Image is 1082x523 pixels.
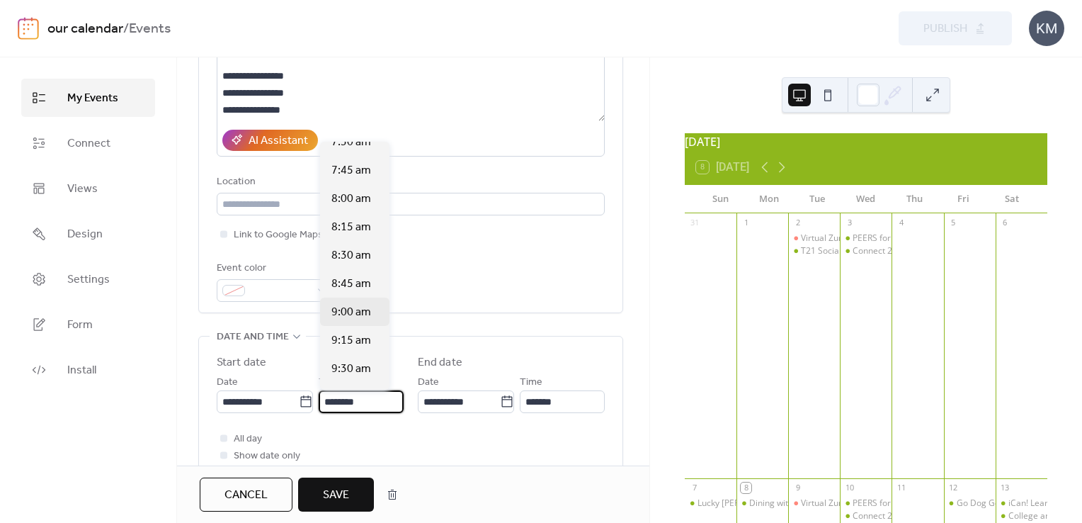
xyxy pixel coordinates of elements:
[944,497,996,510] div: Go Dog Go! | Ve Perro Ve!
[200,478,292,512] button: Cancel
[853,232,1064,244] div: PEERS for Adults ages [DEMOGRAPHIC_DATA] and up
[331,247,371,264] span: 8:30 am
[331,134,371,151] span: 7:30 am
[67,135,110,152] span: Connect
[67,317,93,334] span: Form
[749,497,1049,510] div: Dining with Distinction: Fine Dining Classes and Social Skills for Young Adults
[939,185,988,213] div: Fri
[736,497,788,510] div: Dining with Distinction: Fine Dining Classes and Social Skills for Young Adults
[67,90,118,107] span: My Events
[129,16,171,43] b: Events
[331,389,371,406] span: 9:45 am
[744,185,793,213] div: Mon
[853,497,1064,510] div: PEERS for Adults ages [DEMOGRAPHIC_DATA] and up
[792,218,803,228] div: 2
[21,169,155,208] a: Views
[890,185,939,213] div: Thu
[844,218,855,228] div: 3
[840,497,892,510] div: PEERS for Adults ages 18 and up
[793,185,842,213] div: Tue
[996,497,1047,510] div: iCan! Learn 2025-2026
[21,124,155,162] a: Connect
[18,17,39,40] img: logo
[21,215,155,253] a: Design
[21,260,155,298] a: Settings
[996,510,1047,522] div: College and Career Prep - 2025-2026
[331,191,371,208] span: 8:00 am
[234,448,300,465] span: Show date only
[418,374,439,391] span: Date
[689,483,700,493] div: 7
[234,465,295,482] span: Hide end time
[792,483,803,493] div: 9
[685,497,736,510] div: Lucky Littles and Young Explorers - Orange County Regional History Center
[331,332,371,349] span: 9:15 am
[741,218,751,228] div: 1
[331,276,371,293] span: 8:45 am
[788,245,840,257] div: T21 Social Network (members 18+) September 2025
[840,232,892,244] div: PEERS for Adults ages 18 and up
[948,483,959,493] div: 12
[234,431,262,448] span: All day
[801,497,943,510] div: Virtual Zumba with [PERSON_NAME]
[47,16,123,43] a: our calendar
[319,374,341,391] span: Time
[788,232,840,244] div: Virtual Zumba with Elyse
[801,245,969,257] div: T21 Social Network (members 18+) [DATE]
[844,483,855,493] div: 10
[331,361,371,378] span: 9:30 am
[222,130,318,151] button: AI Assistant
[67,362,96,379] span: Install
[689,218,700,228] div: 31
[67,271,110,288] span: Settings
[234,227,323,244] span: Link to Google Maps
[217,374,238,391] span: Date
[842,185,891,213] div: Wed
[217,354,266,371] div: Start date
[697,497,1006,510] div: Lucky [PERSON_NAME] and [PERSON_NAME] Explorers - [GEOGRAPHIC_DATA]
[696,185,745,213] div: Sun
[249,133,308,150] div: AI Assistant
[957,497,1059,510] div: Go Dog Go! | Ve Perro Ve!
[331,219,371,236] span: 8:15 am
[21,305,155,344] a: Form
[1000,483,1010,493] div: 13
[896,218,906,228] div: 4
[21,79,155,117] a: My Events
[21,351,155,389] a: Install
[896,483,906,493] div: 11
[1000,218,1010,228] div: 6
[853,245,897,257] div: Connect 21
[520,374,542,391] span: Time
[853,510,897,522] div: Connect 21
[840,245,892,257] div: Connect 21
[948,218,959,228] div: 5
[1029,11,1064,46] div: KM
[741,483,751,493] div: 8
[801,232,943,244] div: Virtual Zumba with [PERSON_NAME]
[685,133,1047,150] div: [DATE]
[217,174,602,191] div: Location
[987,185,1036,213] div: Sat
[67,226,103,243] span: Design
[67,181,98,198] span: Views
[331,162,371,179] span: 7:45 am
[323,487,349,504] span: Save
[418,354,462,371] div: End date
[788,497,840,510] div: Virtual Zumba with Elyse
[217,260,330,277] div: Event color
[224,487,268,504] span: Cancel
[123,16,129,43] b: /
[331,304,371,321] span: 9:00 am
[840,510,892,522] div: Connect 21
[298,478,374,512] button: Save
[217,329,289,346] span: Date and time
